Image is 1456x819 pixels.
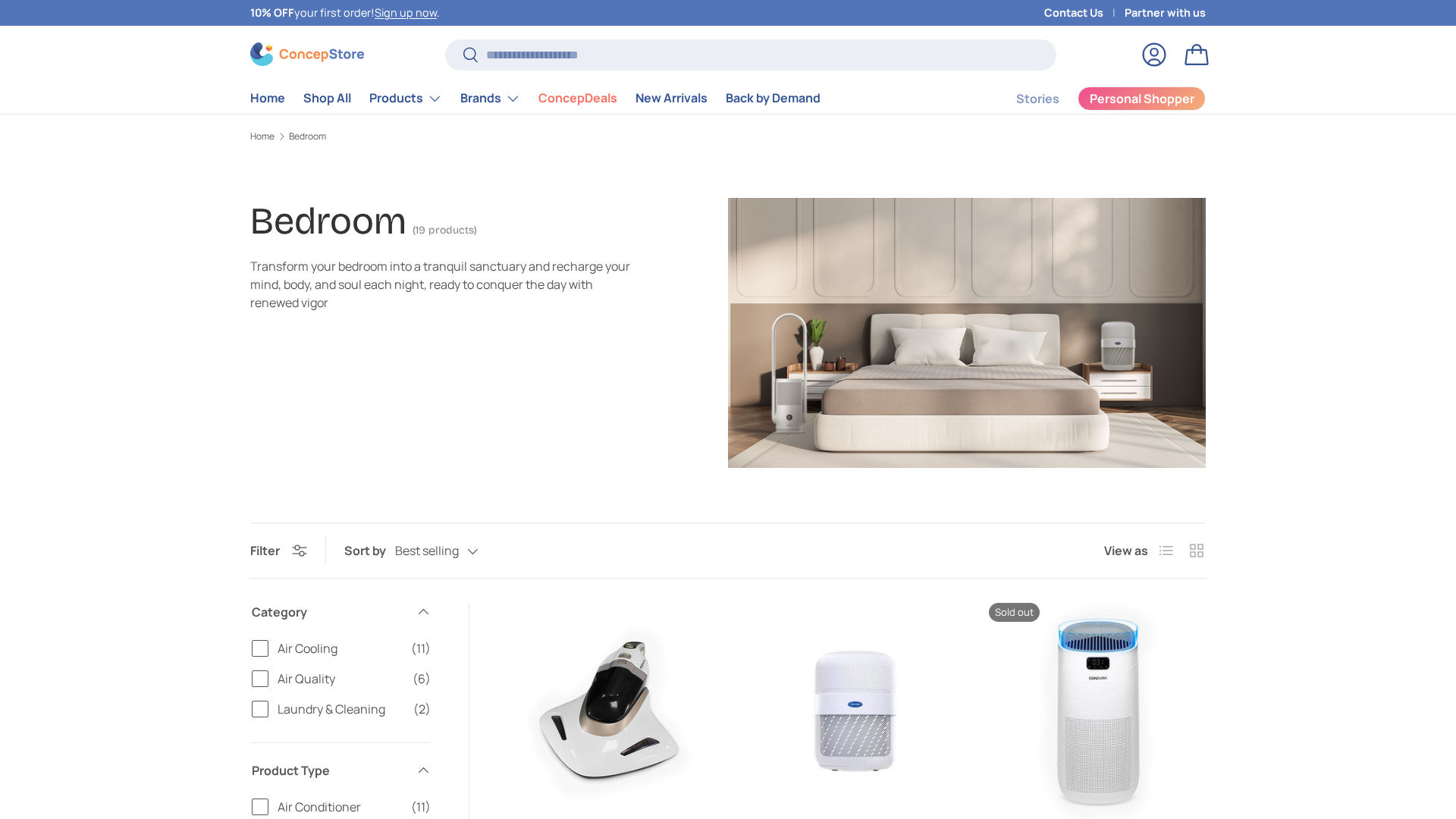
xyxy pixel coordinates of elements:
[250,83,285,113] a: Home
[250,257,643,312] div: Transform your bedroom into a tranquil sanctuary and recharge your mind, body, and soul each nigh...
[278,670,403,688] span: Air Quality
[1016,84,1059,114] a: Stories
[375,5,437,20] a: Sign up now
[250,542,280,559] span: Filter
[344,541,395,560] label: Sort by
[989,603,1040,622] span: Sold out
[451,83,529,114] summary: Brands
[369,83,442,114] a: Products
[538,83,617,113] a: ConcepDeals
[413,670,431,688] span: (6)
[413,700,431,718] span: (2)
[1044,5,1125,21] a: Contact Us
[1125,5,1206,21] a: Partner with us
[278,700,404,718] span: Laundry & Cleaning
[1104,541,1148,560] span: View as
[411,798,431,816] span: (11)
[635,83,708,113] a: New Arrivals
[726,83,821,113] a: Back by Demand
[278,798,402,816] span: Air Conditioner
[250,83,821,114] nav: Primary
[360,83,451,114] summary: Products
[278,639,402,657] span: Air Cooling
[250,542,307,559] button: Filter
[411,639,431,657] span: (11)
[252,761,406,780] span: Product Type
[289,132,326,141] a: Bedroom
[252,603,406,621] span: Category
[250,132,275,141] a: Home
[395,544,459,558] span: Best selling
[980,83,1206,114] nav: Secondary
[250,130,1206,143] nav: Breadcrumbs
[250,199,406,243] h1: Bedroom
[250,5,440,21] p: your first order! .
[413,224,477,237] span: (19 products)
[728,198,1206,468] img: Bedroom
[1078,86,1206,111] a: Personal Shopper
[252,743,431,798] summary: Product Type
[250,5,294,20] strong: 10% OFF
[303,83,351,113] a: Shop All
[460,83,520,114] a: Brands
[252,585,431,639] summary: Category
[395,538,509,564] button: Best selling
[1090,93,1194,105] span: Personal Shopper
[250,42,364,66] img: ConcepStore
